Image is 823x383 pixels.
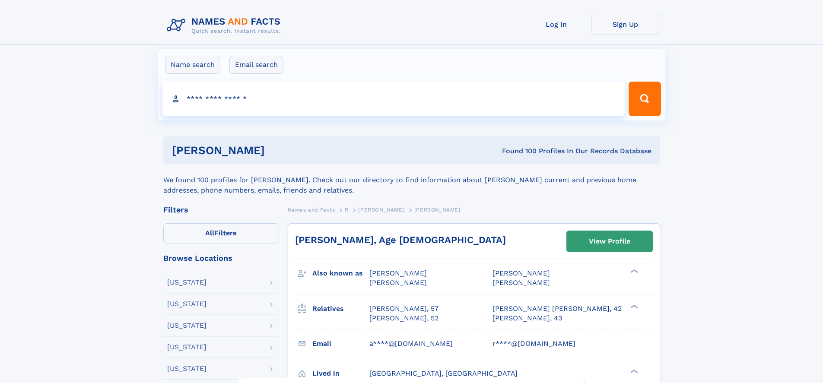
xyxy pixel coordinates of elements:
a: [PERSON_NAME] [358,204,404,215]
button: Search Button [629,82,661,116]
div: Filters [163,206,279,214]
a: View Profile [567,231,652,252]
span: [PERSON_NAME] [493,269,550,277]
div: ❯ [628,368,639,374]
div: ❯ [628,269,639,274]
span: All [205,229,214,237]
label: Email search [229,56,283,74]
div: [US_STATE] [167,279,207,286]
a: Sign Up [591,14,660,35]
h3: Email [312,336,369,351]
div: Found 100 Profiles In Our Records Database [383,146,651,156]
div: [US_STATE] [167,301,207,307]
label: Name search [165,56,220,74]
a: [PERSON_NAME] [PERSON_NAME], 42 [493,304,622,313]
h3: Relatives [312,301,369,316]
div: [US_STATE] [167,344,207,351]
div: [US_STATE] [167,322,207,329]
span: [PERSON_NAME] [369,269,427,277]
span: [PERSON_NAME] [414,207,461,213]
div: [US_STATE] [167,365,207,372]
label: Filters [163,223,279,244]
div: We found 100 profiles for [PERSON_NAME]. Check out our directory to find information about [PERSO... [163,165,660,196]
a: [PERSON_NAME], 57 [369,304,439,313]
a: R [345,204,349,215]
h1: [PERSON_NAME] [172,145,384,156]
span: R [345,207,349,213]
div: ❯ [628,304,639,309]
input: search input [162,82,625,116]
a: Log In [522,14,591,35]
a: [PERSON_NAME], Age [DEMOGRAPHIC_DATA] [295,234,506,245]
span: [PERSON_NAME] [369,279,427,287]
a: Names and Facts [288,204,335,215]
div: View Profile [589,231,630,251]
span: [GEOGRAPHIC_DATA], [GEOGRAPHIC_DATA] [369,369,518,377]
div: Browse Locations [163,254,279,262]
img: Logo Names and Facts [163,14,288,37]
span: [PERSON_NAME] [358,207,404,213]
a: [PERSON_NAME], 52 [369,313,439,323]
span: [PERSON_NAME] [493,279,550,287]
h3: Lived in [312,366,369,381]
a: [PERSON_NAME], 43 [493,313,562,323]
h3: Also known as [312,266,369,281]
